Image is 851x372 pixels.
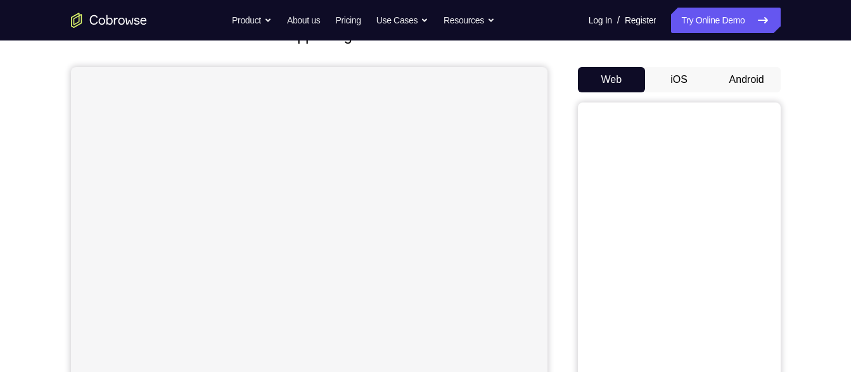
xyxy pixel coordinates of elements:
a: About us [287,8,320,33]
button: Web [578,67,646,92]
a: Log In [589,8,612,33]
button: iOS [645,67,713,92]
a: Pricing [335,8,361,33]
button: Use Cases [376,8,428,33]
button: Android [713,67,781,92]
a: Go to the home page [71,13,147,28]
span: / [617,13,620,28]
button: Product [232,8,272,33]
a: Try Online Demo [671,8,780,33]
a: Register [625,8,656,33]
button: Resources [444,8,495,33]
